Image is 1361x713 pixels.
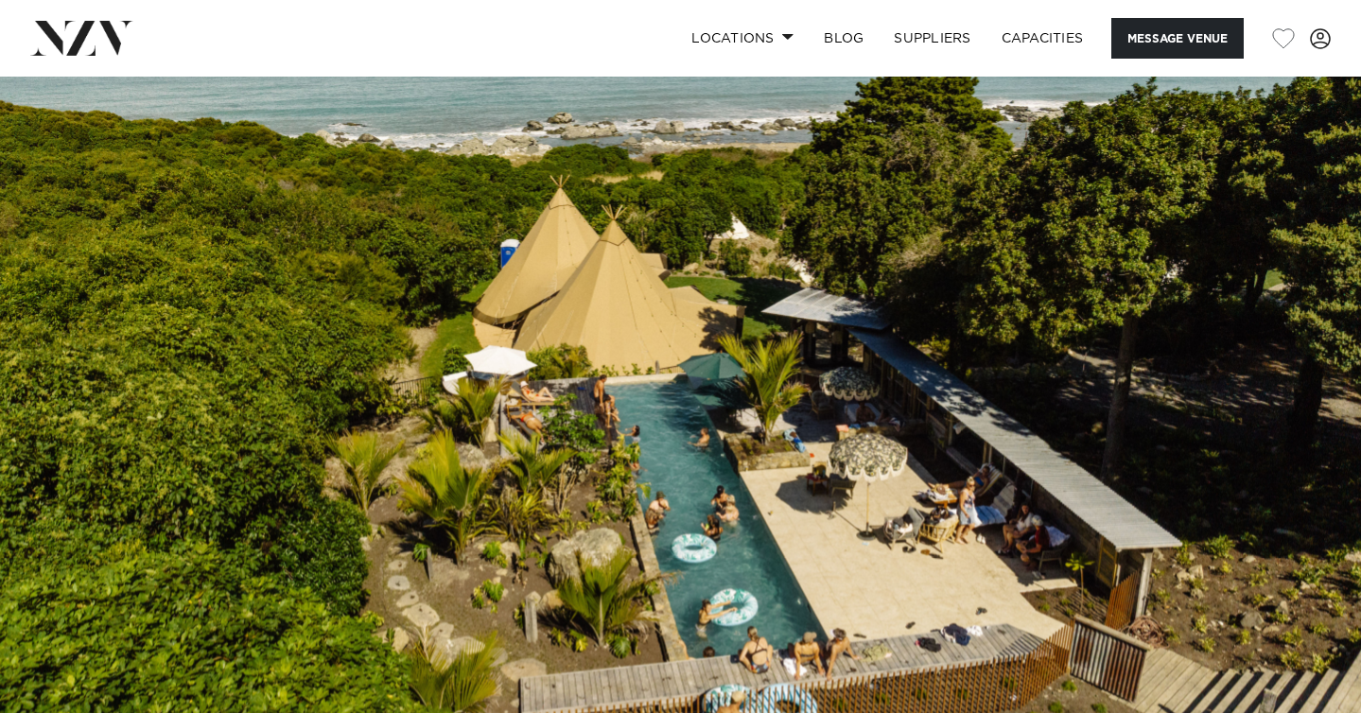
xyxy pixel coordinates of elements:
[986,18,1099,59] a: Capacities
[676,18,809,59] a: Locations
[30,21,133,55] img: nzv-logo.png
[809,18,879,59] a: BLOG
[1111,18,1244,59] button: Message Venue
[879,18,986,59] a: SUPPLIERS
